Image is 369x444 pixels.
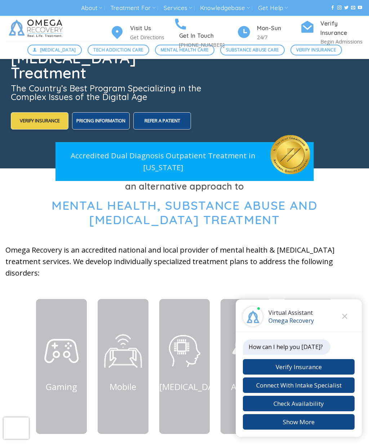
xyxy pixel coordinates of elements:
h4: Get In Touch [179,31,237,41]
h4: Visit Us [130,24,173,33]
a: Mobile [110,381,136,393]
h4: Verify Insurance [320,19,364,38]
span: Verify Insurance [296,46,336,53]
h3: The Country’s Best Program Specializing in the Complex Issues of the Digital Age [11,84,203,101]
span: [MEDICAL_DATA] [40,46,76,53]
a: Verify Insurance [290,45,342,55]
h1: Mental Health, Substance Abuse, and [MEDICAL_DATA] Treatment [11,20,203,81]
a: Anxiety [231,381,261,393]
a: Mental Health Care [155,45,214,55]
a: Tech Addiction Care [88,45,149,55]
a: Send us an email [351,5,355,10]
a: Get Help [258,1,288,15]
h4: Mon-Sun [257,24,300,33]
a: Get In Touch [PHONE_NUMBER] [173,16,237,49]
h3: an alternative approach to [5,179,364,194]
p: Omega Recovery is an accredited national and local provider of mental health & [MEDICAL_DATA] tre... [5,244,364,279]
a: Follow on YouTube [358,5,362,10]
span: Mental Health Care [161,46,208,53]
img: Omega Recovery [5,16,68,41]
span: Tech Addiction Care [93,46,143,53]
a: Verify Insurance Begin Admissions [300,19,364,46]
p: Begin Admissions [320,37,364,46]
a: [MEDICAL_DATA] [27,45,82,55]
a: Knowledgebase [200,1,250,15]
a: Treatment For [110,1,155,15]
a: Services [164,1,192,15]
p: 24/7 [257,33,300,41]
a: Substance Abuse Care [220,45,285,55]
a: Follow on Facebook [330,5,335,10]
p: [PHONE_NUMBER] [179,41,237,49]
a: Gaming [46,381,77,393]
span: Mental Health, Substance Abuse and [MEDICAL_DATA] Treatment [52,198,317,228]
a: Follow on Twitter [344,5,348,10]
p: Accredited Dual Diagnosis Outpatient Treatment in [US_STATE] [55,150,271,174]
a: Visit Us Get Directions [110,24,173,41]
span: Substance Abuse Care [226,46,279,53]
a: About [81,1,102,15]
a: Follow on Instagram [337,5,342,10]
p: Get Directions [130,33,173,41]
a: [MEDICAL_DATA] [159,381,227,393]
